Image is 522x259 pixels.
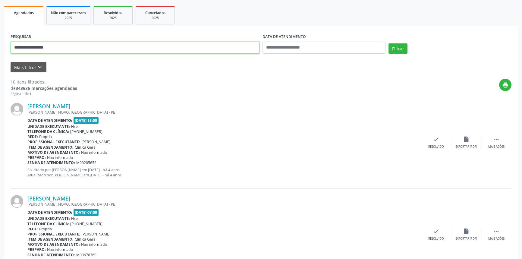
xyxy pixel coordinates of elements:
[493,136,500,143] i: 
[11,85,77,91] div: de
[428,237,444,241] div: Resolvido
[74,117,99,124] span: [DATE] 18:00
[74,209,99,216] span: [DATE] 07:00
[27,247,46,252] b: Preparo:
[502,82,509,88] i: print
[488,237,505,241] div: Mais ações
[463,136,470,143] i: insert_drive_file
[11,32,31,42] label: PESQUISAR
[27,139,80,144] b: Profissional executante:
[11,62,46,73] button: Mais filtroskeyboard_arrow_down
[51,16,86,20] div: 2025
[75,145,96,150] span: Clinica Geral
[11,103,23,115] img: img
[51,10,86,15] span: Não compareceram
[455,237,477,241] div: Exportar (PDF)
[27,124,70,129] b: Unidade executante:
[27,150,80,155] b: Motivo de agendamento:
[488,145,505,149] div: Mais ações
[263,32,306,42] label: DATA DE ATENDIMENTO
[39,226,52,232] span: Própria
[11,79,77,85] div: 10 itens filtrados
[27,237,74,242] b: Item de agendamento:
[39,134,52,139] span: Própria
[11,195,23,208] img: img
[70,129,102,134] span: [PHONE_NUMBER]
[27,110,421,115] div: [PERSON_NAME], NOVO, [GEOGRAPHIC_DATA] - PE
[81,242,107,247] span: Não informado
[81,150,107,155] span: Não informado
[27,226,38,232] b: Rede:
[27,103,70,109] a: [PERSON_NAME]
[27,221,69,226] b: Telefone da clínica:
[76,252,96,257] span: M00670369
[47,155,73,160] span: Não informado
[36,64,43,71] i: keyboard_arrow_down
[27,145,74,150] b: Item de agendamento:
[71,216,78,221] span: Hse
[47,247,73,252] span: Não informado
[455,145,477,149] div: Exportar (PDF)
[493,228,500,235] i: 
[14,10,34,15] span: Agendados
[27,202,421,207] div: [PERSON_NAME], NOVO, [GEOGRAPHIC_DATA] - PE
[70,221,102,226] span: [PHONE_NUMBER]
[499,79,511,91] button: print
[27,216,70,221] b: Unidade executante:
[428,145,444,149] div: Resolvido
[433,136,439,143] i: check
[75,237,96,242] span: Clinica Geral
[27,155,46,160] b: Preparo:
[104,10,122,15] span: Resolvidos
[11,91,77,96] div: Página 1 de 1
[81,139,110,144] span: [PERSON_NAME]
[140,16,170,20] div: 2025
[27,160,75,165] b: Senha de atendimento:
[27,195,70,202] a: [PERSON_NAME]
[81,232,110,237] span: [PERSON_NAME]
[71,124,78,129] span: Hse
[16,85,77,91] strong: 343685 marcações agendadas
[388,43,407,54] button: Filtrar
[27,129,69,134] b: Telefone da clínica:
[27,232,80,237] b: Profissional executante:
[433,228,439,235] i: check
[27,167,421,178] p: Solicitado por [PERSON_NAME] em [DATE] - há 4 anos Atualizado por [PERSON_NAME] em [DATE] - há 4 ...
[463,228,470,235] i: insert_drive_file
[27,134,38,139] b: Rede:
[145,10,165,15] span: Cancelados
[27,242,80,247] b: Motivo de agendamento:
[27,210,72,215] b: Data de atendimento:
[27,252,75,257] b: Senha de atendimento:
[98,16,128,20] div: 2025
[76,160,96,165] span: M00205652
[27,118,72,123] b: Data de atendimento:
